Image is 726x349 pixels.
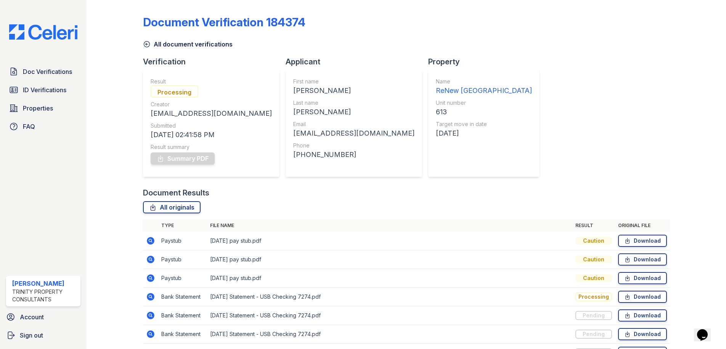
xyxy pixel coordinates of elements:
div: Trinity Property Consultants [12,288,77,303]
div: Pending [575,330,612,339]
a: Sign out [3,328,84,343]
td: Paystub [158,250,207,269]
th: Result [572,219,615,232]
a: Doc Verifications [6,64,80,79]
div: Last name [293,99,414,107]
div: Pending [575,311,612,320]
div: [PHONE_NUMBER] [293,149,414,160]
div: Submitted [151,122,272,130]
td: [DATE] Statement - USB Checking 7274.pdf [207,306,572,325]
div: [EMAIL_ADDRESS][DOMAIN_NAME] [151,108,272,119]
td: Bank Statement [158,288,207,306]
td: Paystub [158,232,207,250]
td: [DATE] pay stub.pdf [207,250,572,269]
div: [EMAIL_ADDRESS][DOMAIN_NAME] [293,128,414,139]
div: Document Verification 184374 [143,15,305,29]
th: Type [158,219,207,232]
span: Account [20,312,44,322]
div: [DATE] [436,128,532,139]
div: Processing [575,292,612,301]
div: Phone [293,142,414,149]
div: Result summary [151,143,272,151]
th: File name [207,219,572,232]
div: 613 [436,107,532,117]
div: Unit number [436,99,532,107]
span: Sign out [20,331,43,340]
a: All originals [143,201,201,213]
div: Document Results [143,187,209,198]
a: Download [618,272,667,284]
td: Paystub [158,269,207,288]
div: Target move in date [436,120,532,128]
a: Download [618,253,667,266]
span: Doc Verifications [23,67,72,76]
a: Download [618,309,667,322]
div: Caution [575,274,612,282]
a: Download [618,235,667,247]
div: [PERSON_NAME] [293,85,414,96]
span: FAQ [23,122,35,131]
div: Caution [575,237,612,245]
td: Bank Statement [158,306,207,325]
div: Property [428,56,546,67]
div: ReNew [GEOGRAPHIC_DATA] [436,85,532,96]
td: [DATE] Statement - USB Checking 7274.pdf [207,288,572,306]
div: Caution [575,256,612,263]
a: Download [618,328,667,340]
td: Bank Statement [158,325,207,344]
td: [DATE] pay stub.pdf [207,269,572,288]
th: Original file [615,219,670,232]
a: FAQ [6,119,80,134]
a: Download [618,291,667,303]
a: ID Verifications [6,82,80,98]
div: Email [293,120,414,128]
div: [PERSON_NAME] [12,279,77,288]
div: Creator [151,101,272,108]
a: Properties [6,101,80,116]
a: Name ReNew [GEOGRAPHIC_DATA] [436,78,532,96]
span: Properties [23,104,53,113]
td: [DATE] Statement - USB Checking 7274.pdf [207,325,572,344]
span: ID Verifications [23,85,66,94]
a: All document verifications [143,40,233,49]
div: [PERSON_NAME] [293,107,414,117]
div: First name [293,78,414,85]
div: [DATE] 02:41:58 PM [151,130,272,140]
img: CE_Logo_Blue-a8612792a0a2168367f1c8372b55b34899dd931a85d93a1a3d3e32e68fde9ad4.png [3,24,84,40]
div: Name [436,78,532,85]
div: Applicant [286,56,428,67]
div: Result [151,78,272,85]
a: Account [3,309,84,325]
td: [DATE] pay stub.pdf [207,232,572,250]
div: Processing [151,85,198,98]
iframe: chat widget [694,319,718,341]
div: Verification [143,56,286,67]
